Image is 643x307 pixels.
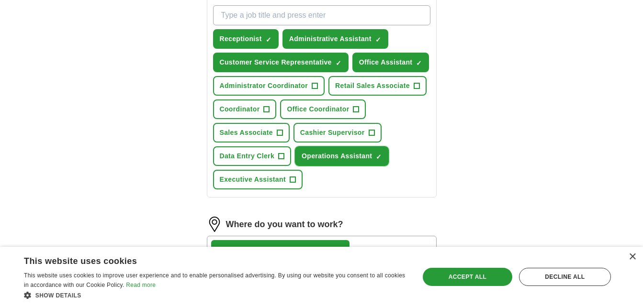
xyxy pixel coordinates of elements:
[219,245,333,255] div: [US_STATE], [GEOGRAPHIC_DATA]
[220,151,275,161] span: Data Entry Clerk
[328,76,427,96] button: Retail Sales Associate
[220,175,286,185] span: Executive Assistant
[35,292,81,299] span: Show details
[24,252,384,267] div: This website uses cookies
[126,282,156,288] a: Read more, opens a new window
[280,99,366,119] button: Office Coordinator
[352,53,429,72] button: Office Assistant✓
[213,99,277,119] button: Coordinator
[336,242,342,257] button: ×
[376,153,382,161] span: ✓
[375,36,381,44] span: ✓
[416,59,422,67] span: ✓
[336,59,341,67] span: ✓
[519,268,611,286] div: Decline all
[24,272,405,288] span: This website uses cookies to improve user experience and to enable personalised advertising. By u...
[336,244,342,254] span: ×
[282,29,388,49] button: Administrative Assistant✓
[629,253,636,261] div: Close
[300,128,365,138] span: Cashier Supervisor
[302,151,372,161] span: Operations Assistant
[266,36,271,44] span: ✓
[220,81,308,91] span: Administrator Coordinator
[213,76,325,96] button: Administrator Coordinator
[226,218,343,231] label: Where do you want to work?
[207,217,222,232] img: location.png
[359,57,413,67] span: Office Assistant
[213,146,292,166] button: Data Entry Clerk
[213,170,303,189] button: Executive Assistant
[213,53,349,72] button: Customer Service Representative✓
[335,81,410,91] span: Retail Sales Associate
[293,123,382,143] button: Cashier Supervisor
[220,57,332,67] span: Customer Service Representative
[220,104,260,114] span: Coordinator
[213,123,290,143] button: Sales Associate
[213,29,279,49] button: Receptionist✓
[423,268,512,286] div: Accept all
[220,128,273,138] span: Sales Associate
[213,5,430,25] input: Type a job title and press enter
[220,34,262,44] span: Receptionist
[24,290,407,300] div: Show details
[289,34,372,44] span: Administrative Assistant
[287,104,349,114] span: Office Coordinator
[295,146,389,166] button: Operations Assistant✓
